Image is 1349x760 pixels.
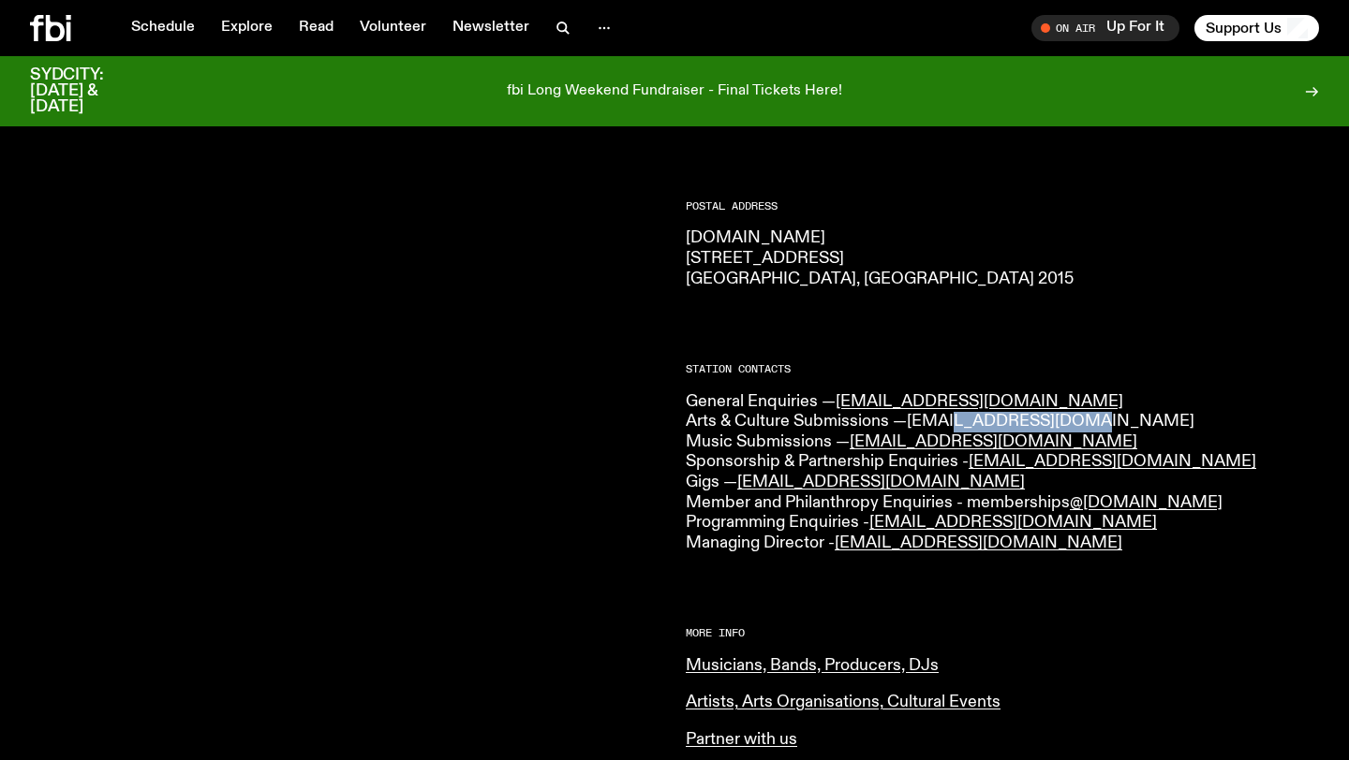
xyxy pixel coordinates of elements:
a: [EMAIL_ADDRESS][DOMAIN_NAME] [907,413,1194,430]
a: Volunteer [348,15,437,41]
a: [EMAIL_ADDRESS][DOMAIN_NAME] [737,474,1025,490]
a: @[DOMAIN_NAME] [1070,494,1223,511]
button: Support Us [1194,15,1319,41]
p: [DOMAIN_NAME] [STREET_ADDRESS] [GEOGRAPHIC_DATA], [GEOGRAPHIC_DATA] 2015 [686,228,1319,289]
h2: Postal Address [686,201,1319,212]
button: On AirUp For It [1031,15,1179,41]
h2: Station Contacts [686,364,1319,374]
h2: More Info [686,628,1319,638]
span: Support Us [1206,20,1282,37]
a: Musicians, Bands, Producers, DJs [686,657,939,674]
p: fbi Long Weekend Fundraiser - Final Tickets Here! [507,83,842,100]
a: Schedule [120,15,206,41]
a: [EMAIL_ADDRESS][DOMAIN_NAME] [836,393,1123,410]
h3: SYDCITY: [DATE] & [DATE] [30,67,150,115]
a: Partner with us [686,731,797,748]
p: General Enquiries — Arts & Culture Submissions — Music Submissions — Sponsorship & Partnership En... [686,392,1319,554]
a: Read [288,15,345,41]
a: Artists, Arts Organisations, Cultural Events [686,694,1001,710]
a: [EMAIL_ADDRESS][DOMAIN_NAME] [869,514,1157,531]
a: Newsletter [441,15,541,41]
a: [EMAIL_ADDRESS][DOMAIN_NAME] [969,453,1256,470]
a: Explore [210,15,284,41]
a: [EMAIL_ADDRESS][DOMAIN_NAME] [850,433,1137,450]
a: [EMAIL_ADDRESS][DOMAIN_NAME] [835,534,1122,551]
